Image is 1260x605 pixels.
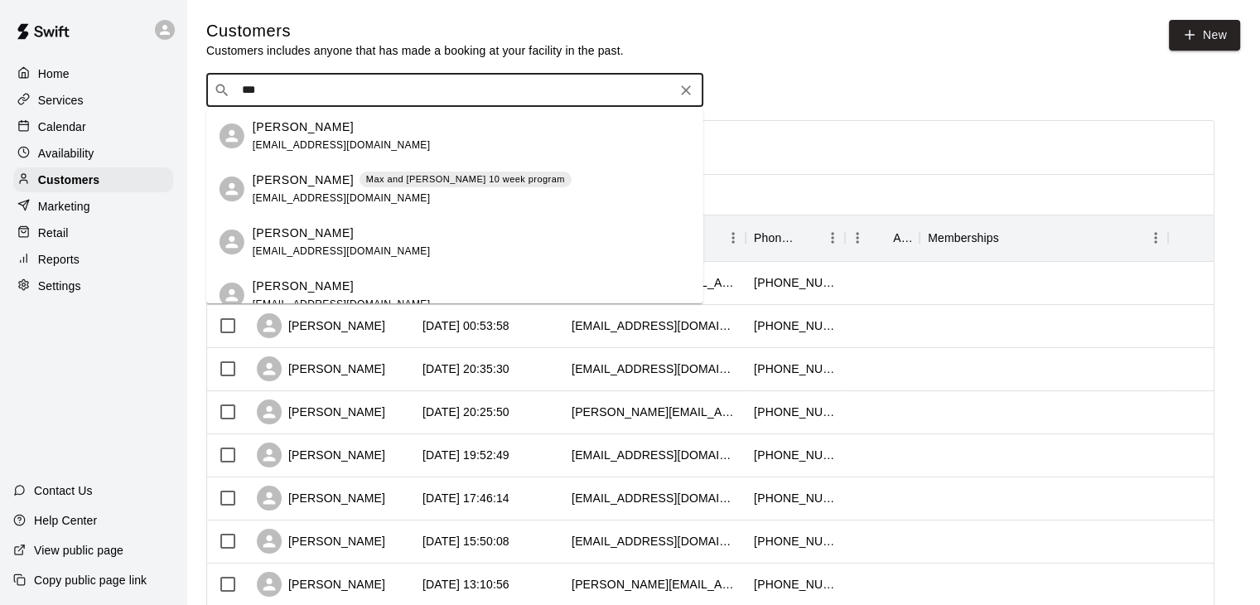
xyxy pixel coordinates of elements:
span: [EMAIL_ADDRESS][DOMAIN_NAME] [253,298,431,310]
div: Age [893,215,911,261]
p: Reports [38,251,80,268]
p: Home [38,65,70,82]
div: +16048024281 [754,533,837,549]
a: Retail [13,220,173,245]
p: Calendar [38,119,86,135]
p: Settings [38,278,81,294]
p: [PERSON_NAME] [253,278,354,295]
div: [PERSON_NAME] [257,356,385,381]
p: Customers [38,172,99,188]
div: Amy Ha [220,283,244,307]
button: Sort [999,226,1022,249]
div: +16729994550 [754,576,837,593]
div: rczerlau@gmail.com [572,361,737,377]
span: [EMAIL_ADDRESS][DOMAIN_NAME] [253,139,431,151]
p: [PERSON_NAME] [253,119,354,136]
div: Search customers by name or email [206,74,703,107]
a: Calendar [13,114,173,139]
div: [PERSON_NAME] [257,443,385,467]
div: [PERSON_NAME] [257,399,385,424]
p: Contact Us [34,482,93,499]
div: +12362347643 [754,490,837,506]
div: [PERSON_NAME] [257,529,385,554]
div: +16043557777 [754,317,837,334]
div: Phone Number [746,215,845,261]
div: Amy Rozier [220,230,244,254]
p: [PERSON_NAME] [253,225,354,242]
a: Availability [13,141,173,166]
div: Phone Number [754,215,797,261]
div: cliff@ckmsports.com [572,447,737,463]
p: Copy public page link [34,572,147,588]
a: Settings [13,273,173,298]
a: Marketing [13,194,173,219]
button: Menu [820,225,845,250]
button: Menu [721,225,746,250]
div: orange4807@naver.com [572,490,737,506]
div: 2025-10-08 00:53:58 [422,317,509,334]
button: Sort [870,226,893,249]
p: [PERSON_NAME] [253,172,354,189]
div: 2025-10-07 13:10:56 [422,576,509,593]
div: 2025-10-07 15:50:08 [422,533,509,549]
a: Reports [13,247,173,272]
div: 2025-10-07 20:25:50 [422,404,509,420]
div: +16049028020 [754,361,837,377]
h5: Customers [206,20,624,42]
p: Services [38,92,84,109]
div: Amy Beeman [220,123,244,148]
button: Menu [845,225,870,250]
div: +16047652596 [754,404,837,420]
button: Menu [1143,225,1168,250]
div: mjmsun@gmail.com [572,317,737,334]
p: Marketing [38,198,90,215]
div: 2025-10-07 17:46:14 [422,490,509,506]
a: Services [13,88,173,113]
div: Memberships [928,215,999,261]
p: Availability [38,145,94,162]
p: Max and [PERSON_NAME] 10 week program [366,172,565,186]
button: Clear [674,79,698,102]
a: Home [13,61,173,86]
div: +17789886047 [754,274,837,291]
div: Age [845,215,920,261]
p: Retail [38,225,69,241]
div: david@polarpacific.com [572,576,737,593]
a: Customers [13,167,173,192]
button: Sort [797,226,820,249]
div: 2025-10-07 19:52:49 [422,447,509,463]
div: zack_mason@hotmail.com [572,404,737,420]
a: New [1169,20,1240,51]
div: +16047208195 [754,447,837,463]
div: jdailly@me.com [572,533,737,549]
span: [EMAIL_ADDRESS][DOMAIN_NAME] [253,245,431,257]
div: Memberships [920,215,1168,261]
p: Help Center [34,512,97,529]
div: Email [563,215,746,261]
p: View public page [34,542,123,559]
div: [PERSON_NAME] [257,486,385,511]
span: [EMAIL_ADDRESS][DOMAIN_NAME] [253,192,431,204]
div: [PERSON_NAME] [257,313,385,338]
div: [PERSON_NAME] [257,572,385,597]
div: Amy Qi [220,177,244,201]
div: 2025-10-07 20:35:30 [422,361,509,377]
p: Customers includes anyone that has made a booking at your facility in the past. [206,42,624,59]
